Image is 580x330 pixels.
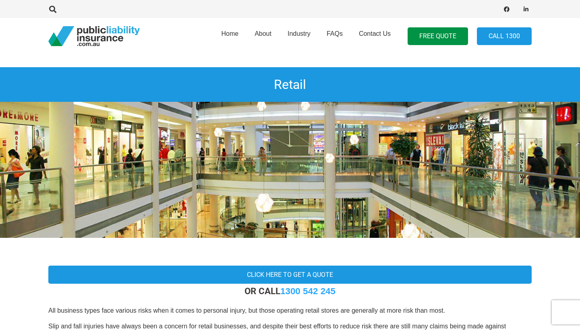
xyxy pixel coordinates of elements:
[327,30,343,37] span: FAQs
[244,286,336,296] strong: OR CALL
[255,30,271,37] span: About
[280,286,336,296] a: 1300 542 245
[319,16,351,57] a: FAQs
[280,16,319,57] a: Industry
[408,27,468,45] a: FREE QUOTE
[520,4,532,15] a: LinkedIn
[359,30,391,37] span: Contact Us
[501,4,512,15] a: Facebook
[288,30,311,37] span: Industry
[477,27,532,45] a: Call 1300
[45,6,61,13] a: Search
[221,30,238,37] span: Home
[246,16,280,57] a: About
[48,266,532,284] a: Click here to get a quote
[48,26,140,46] a: pli_logotransparent
[351,16,399,57] a: Contact Us
[213,16,246,57] a: Home
[48,306,532,315] p: All business types face various risks when it comes to personal injury, but those operating retai...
